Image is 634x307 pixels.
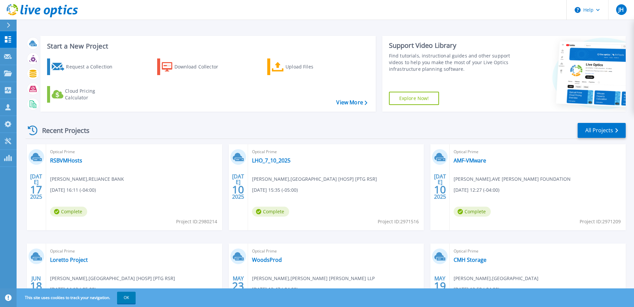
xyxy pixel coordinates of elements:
div: JUN 2025 [30,274,42,298]
span: JH [618,7,624,12]
a: Cloud Pricing Calculator [47,86,121,103]
span: 23 [232,283,244,289]
div: Request a Collection [66,60,119,73]
span: [PERSON_NAME] , AVE [PERSON_NAME] FOUNDATION [454,175,571,183]
span: [PERSON_NAME] , [GEOGRAPHIC_DATA] [HOSP] [PTG RSR] [252,175,377,183]
span: [PERSON_NAME] , [GEOGRAPHIC_DATA] [454,275,539,282]
div: [DATE] 2025 [232,174,244,199]
div: MAY 2025 [232,274,244,298]
a: Explore Now! [389,92,439,105]
div: Download Collector [174,60,227,73]
span: Optical Prime [252,248,420,255]
a: Upload Files [267,58,341,75]
span: [DATE] 14:13 (-05:00) [50,286,96,293]
a: LHO_7_10_2025 [252,157,290,164]
span: [PERSON_NAME] , RELIANCE BANK [50,175,124,183]
a: Request a Collection [47,58,121,75]
div: [DATE] 2025 [30,174,42,199]
button: OK [117,292,136,304]
a: Download Collector [157,58,231,75]
span: Complete [454,207,491,217]
span: Optical Prime [50,148,218,155]
div: MAY 2025 [434,274,446,298]
div: Cloud Pricing Calculator [65,88,118,101]
span: [PERSON_NAME] , [PERSON_NAME] [PERSON_NAME] LLP [252,275,375,282]
div: Find tutorials, instructional guides and other support videos to help you make the most of your L... [389,52,513,72]
div: [DATE] 2025 [434,174,446,199]
a: WoodsProd [252,256,282,263]
a: Loretto Project [50,256,88,263]
span: Optical Prime [454,248,622,255]
span: [DATE] 16:11 (-04:00) [50,186,96,194]
span: 19 [434,283,446,289]
a: RSBVMHosts [50,157,82,164]
span: [PERSON_NAME] , [GEOGRAPHIC_DATA] [HOSP] [PTG RSR] [50,275,175,282]
div: Support Video Library [389,41,513,50]
span: This site uses cookies to track your navigation. [18,292,136,304]
span: [DATE] 15:35 (-05:00) [252,186,298,194]
a: CMH Storage [454,256,486,263]
span: [DATE] 13:47 (-04:00) [252,286,298,293]
h3: Start a New Project [47,43,367,50]
div: Recent Projects [26,122,98,139]
span: 10 [434,187,446,192]
div: Upload Files [285,60,339,73]
span: Optical Prime [50,248,218,255]
span: Project ID: 2971209 [580,218,621,225]
span: Optical Prime [454,148,622,155]
a: View More [336,99,367,106]
a: AMF-VMware [454,157,486,164]
span: 17 [30,187,42,192]
span: Project ID: 2980214 [176,218,217,225]
span: Project ID: 2971516 [378,218,419,225]
span: Optical Prime [252,148,420,155]
span: 18 [30,283,42,289]
span: [DATE] 13:58 (-04:00) [454,286,499,293]
span: Complete [252,207,289,217]
span: [DATE] 12:27 (-04:00) [454,186,499,194]
a: All Projects [578,123,626,138]
span: 10 [232,187,244,192]
span: Complete [50,207,87,217]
